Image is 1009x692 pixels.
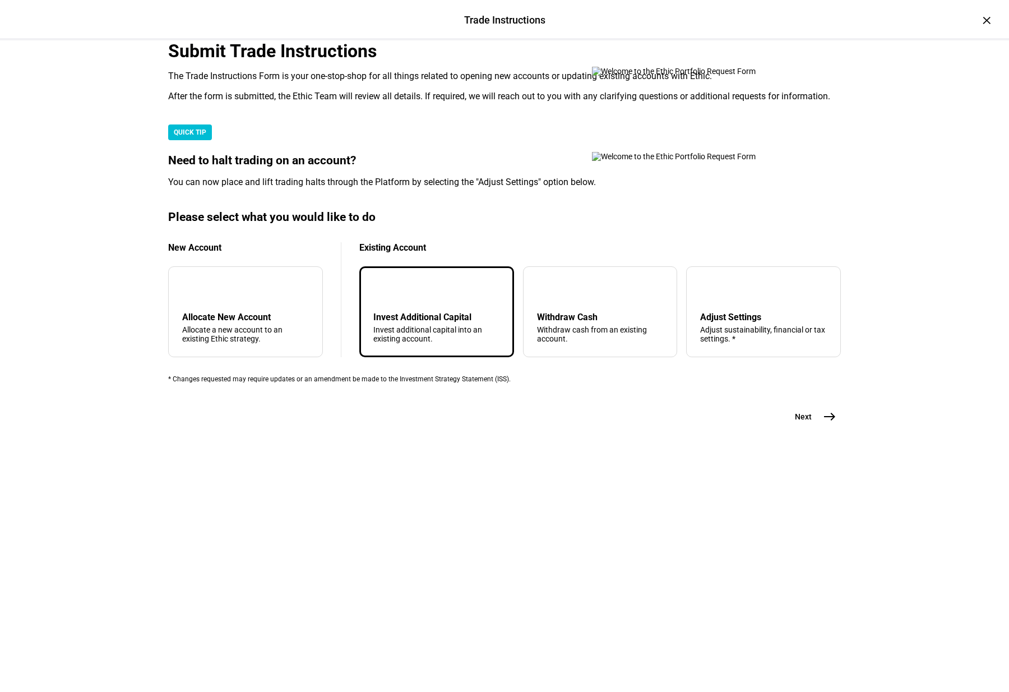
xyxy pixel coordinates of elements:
mat-icon: arrow_downward [376,283,389,296]
div: × [978,11,996,29]
div: Submit Trade Instructions [168,40,841,62]
div: Need to halt trading on an account? [168,154,841,168]
img: Welcome to the Ethic Portfolio Request Form [592,67,794,76]
div: After the form is submitted, the Ethic Team will review all details. If required, we will reach o... [168,91,841,102]
button: Next [781,405,841,428]
mat-icon: tune [700,280,718,298]
img: Welcome to the Ethic Portfolio Request Form [592,152,794,161]
div: Please select what you would like to do [168,210,841,224]
div: Adjust sustainability, financial or tax settings. * [700,325,827,343]
mat-icon: add [184,283,198,296]
div: Trade Instructions [464,13,545,27]
span: Next [795,411,812,422]
div: QUICK TIP [168,124,212,140]
div: The Trade Instructions Form is your one-stop-shop for all things related to opening new accounts ... [168,71,841,82]
div: Invest Additional Capital [373,312,500,322]
div: * Changes requested may require updates or an amendment be made to the Investment Strategy Statem... [168,375,841,383]
div: Existing Account [359,242,841,253]
mat-icon: east [823,410,836,423]
div: Adjust Settings [700,312,827,322]
div: Withdraw cash from an existing account. [537,325,664,343]
mat-icon: arrow_upward [539,283,553,296]
div: Invest additional capital into an existing account. [373,325,500,343]
div: Allocate a new account to an existing Ethic strategy. [182,325,309,343]
div: Withdraw Cash [537,312,664,322]
div: Allocate New Account [182,312,309,322]
div: You can now place and lift trading halts through the Platform by selecting the "Adjust Settings" ... [168,177,841,188]
div: New Account [168,242,323,253]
